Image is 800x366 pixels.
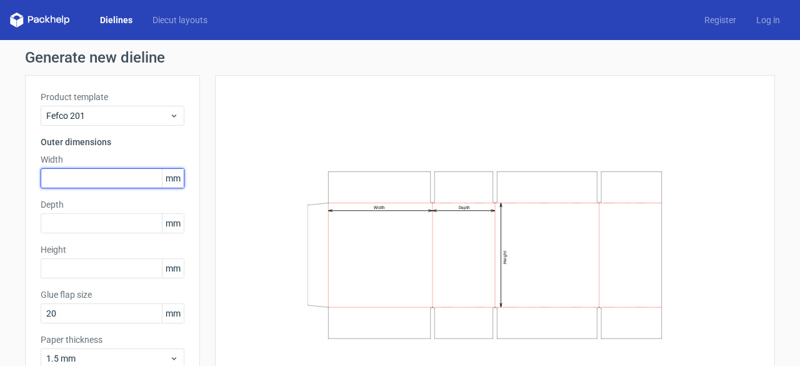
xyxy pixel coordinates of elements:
[459,205,470,210] text: Depth
[25,50,775,65] h1: Generate new dieline
[41,243,184,256] label: Height
[162,259,184,278] span: mm
[41,136,184,148] h3: Outer dimensions
[694,14,746,26] a: Register
[41,333,184,346] label: Paper thickness
[502,251,507,264] text: Height
[46,109,169,122] span: Fefco 201
[162,304,184,323] span: mm
[374,205,385,210] text: Width
[162,169,184,188] span: mm
[162,214,184,233] span: mm
[46,352,169,365] span: 1.5 mm
[746,14,790,26] a: Log in
[41,288,184,301] label: Glue flap size
[41,91,184,103] label: Product template
[41,198,184,211] label: Depth
[41,153,184,166] label: Width
[90,14,142,26] a: Dielines
[142,14,217,26] a: Diecut layouts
